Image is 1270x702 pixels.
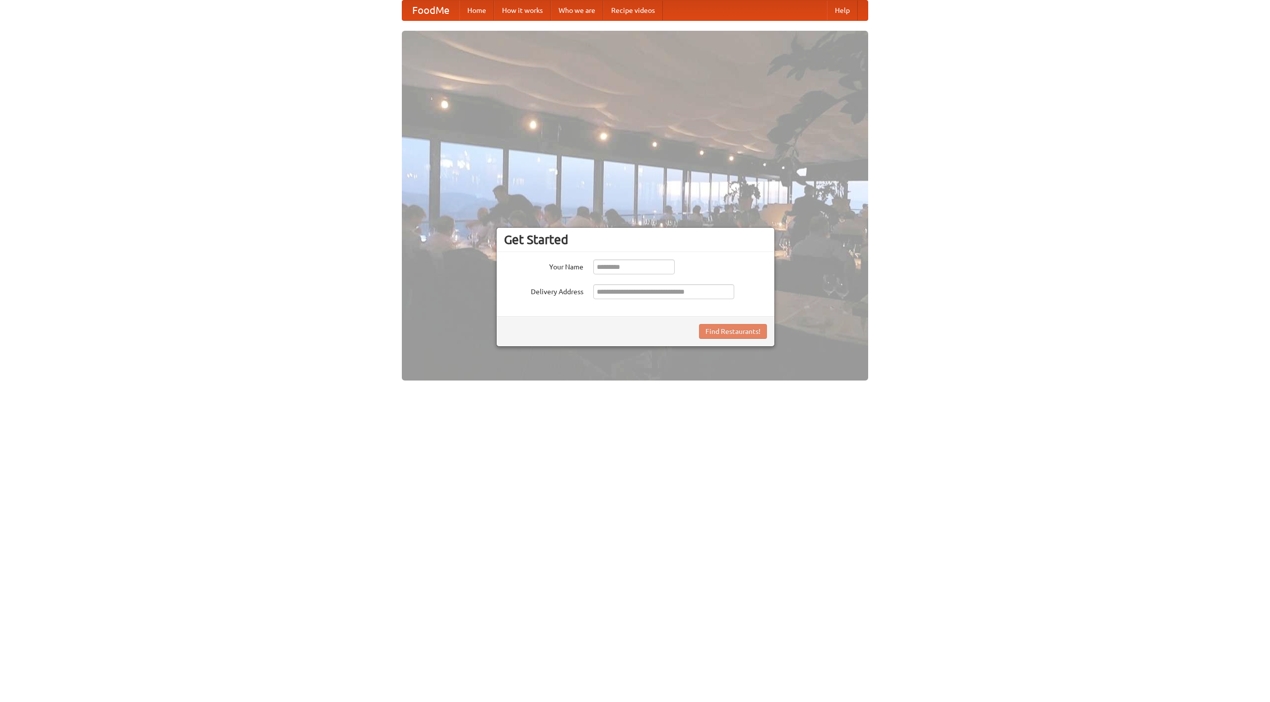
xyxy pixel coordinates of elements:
a: How it works [494,0,551,20]
button: Find Restaurants! [699,324,767,339]
h3: Get Started [504,232,767,247]
a: Home [459,0,494,20]
a: FoodMe [402,0,459,20]
a: Help [827,0,858,20]
label: Delivery Address [504,284,583,297]
a: Recipe videos [603,0,663,20]
label: Your Name [504,259,583,272]
a: Who we are [551,0,603,20]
